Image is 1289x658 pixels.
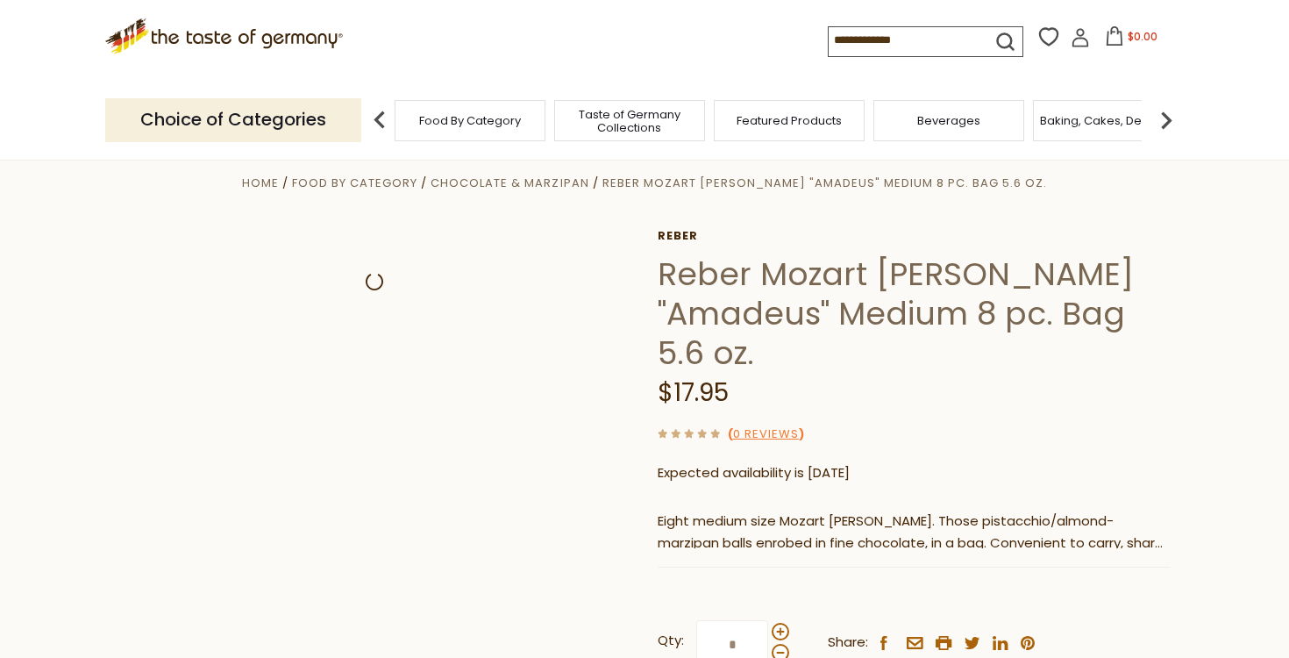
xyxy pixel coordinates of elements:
img: previous arrow [362,103,397,138]
span: $17.95 [658,375,729,410]
a: Reber [658,229,1171,243]
strong: Qty: [658,630,684,652]
a: 0 Reviews [733,426,799,444]
a: Food By Category [419,114,521,127]
a: Chocolate & Marzipan [431,175,588,191]
span: ( ) [728,426,804,442]
img: next arrow [1149,103,1184,138]
h1: Reber Mozart [PERSON_NAME] "Amadeus" Medium 8 pc. Bag 5.6 oz. [658,254,1171,373]
a: Taste of Germany Collections [559,108,700,134]
a: Reber Mozart [PERSON_NAME] "Amadeus" Medium 8 pc. Bag 5.6 oz. [602,175,1047,191]
span: Share: [828,632,868,654]
a: Home [242,175,279,191]
a: Beverages [917,114,980,127]
a: Featured Products [737,114,842,127]
span: $0.00 [1128,29,1157,44]
p: Eight medium size Mozart [PERSON_NAME]. Those pistacchio/almond-marzipan balls enrobed in fine ch... [658,511,1171,554]
p: Choice of Categories [105,98,361,141]
a: Food By Category [292,175,417,191]
a: Baking, Cakes, Desserts [1040,114,1176,127]
button: $0.00 [1093,26,1168,53]
p: Expected availability is [DATE] [658,462,1171,484]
